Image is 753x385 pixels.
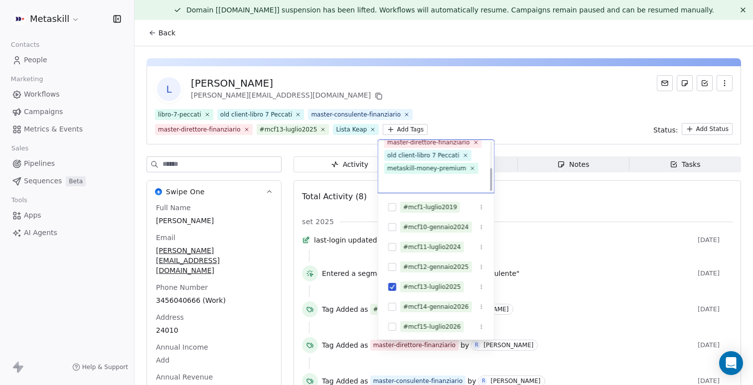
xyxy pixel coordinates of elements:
div: #mcf10-gennaio2024 [403,223,469,232]
div: master-direttore-finanziario [387,138,470,147]
div: #mcf15-luglio2026 [403,322,461,331]
div: old client-libro 7 Peccati [387,151,459,160]
div: #mcf14-gennaio2026 [403,302,469,311]
div: #mcf13-luglio2025 [403,282,461,291]
div: #mcf11-luglio2024 [403,243,461,252]
div: metaskill-money-premium [387,164,466,173]
div: #mcf1-luglio2019 [403,203,457,212]
div: #mcf12-gennaio2025 [403,262,469,271]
